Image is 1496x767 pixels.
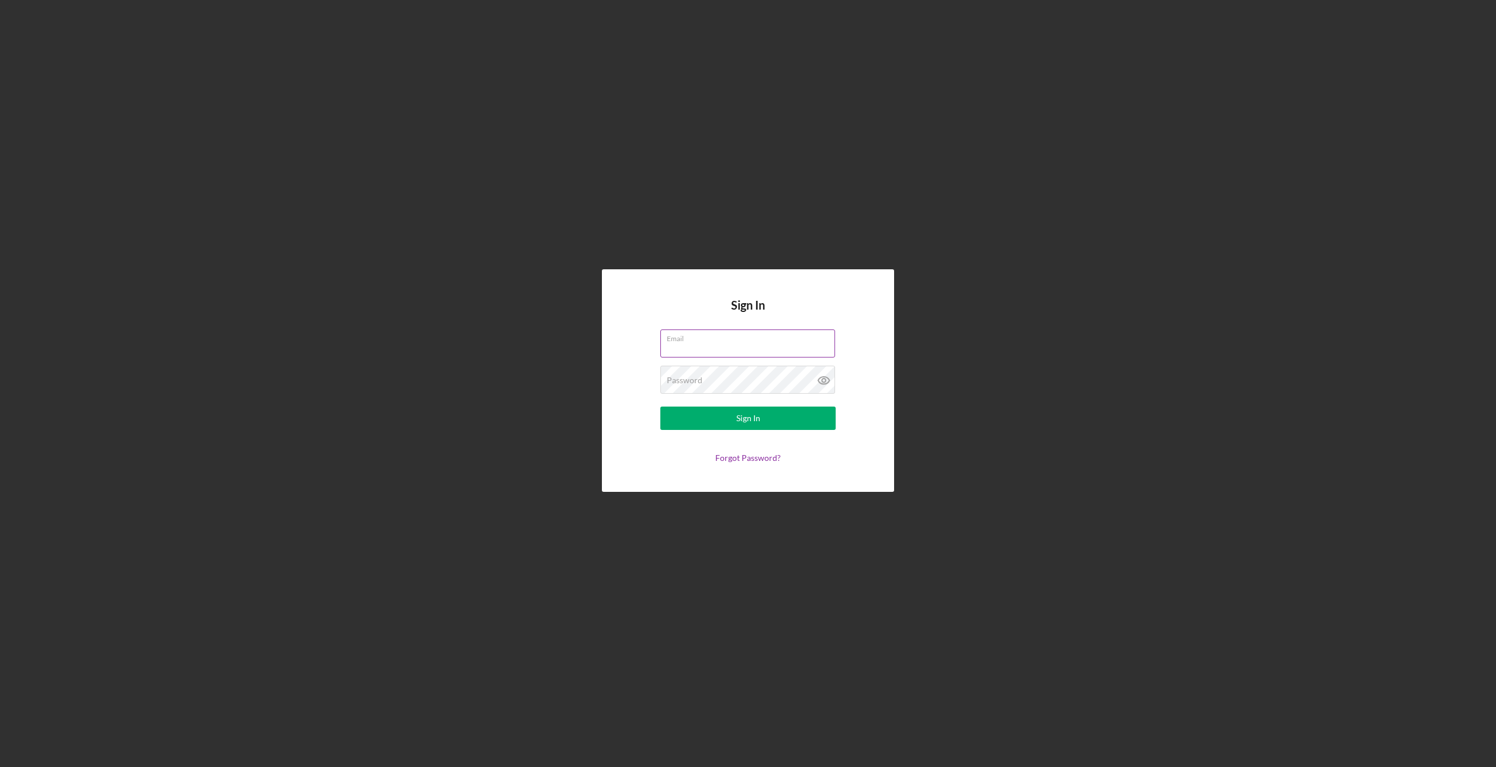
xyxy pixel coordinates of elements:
[667,376,702,385] label: Password
[736,407,760,430] div: Sign In
[715,453,781,463] a: Forgot Password?
[731,299,765,329] h4: Sign In
[660,407,836,430] button: Sign In
[667,330,835,343] label: Email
